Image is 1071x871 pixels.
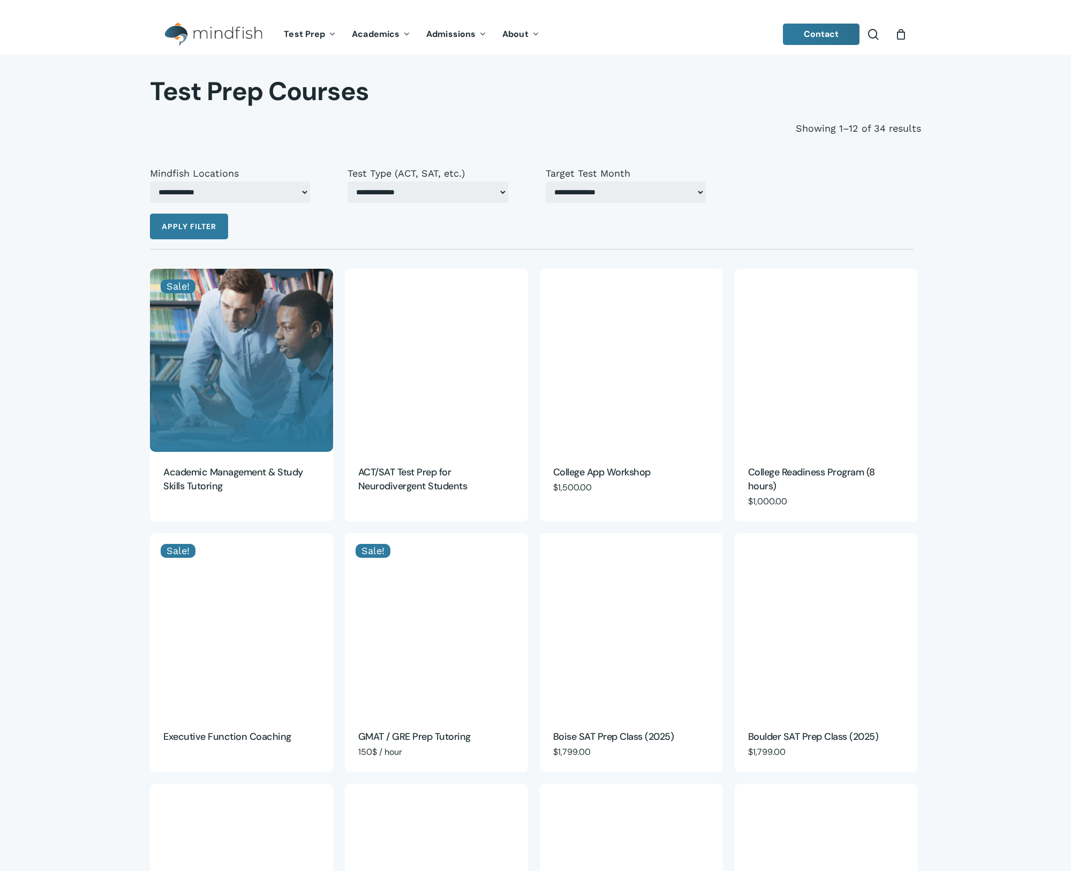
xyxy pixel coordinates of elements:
[150,214,228,239] button: Apply filter
[748,746,786,758] bdi: 1,799.00
[276,30,344,39] a: Test Prep
[418,30,494,39] a: Admissions
[426,28,476,40] span: Admissions
[553,746,558,758] span: $
[161,279,195,293] span: Sale!
[150,533,333,716] a: Executive Function Coaching
[284,28,325,40] span: Test Prep
[276,14,547,55] nav: Main Menu
[553,482,558,493] span: $
[783,24,860,45] a: Contact
[748,746,753,758] span: $
[553,465,710,480] a: College App Workshop
[161,544,195,558] span: Sale!
[748,730,904,745] a: Boulder SAT Prep Class (2025)
[358,465,515,494] a: ACT/SAT Test Prep for Neurodivergent Students
[553,482,592,493] bdi: 1,500.00
[150,168,310,179] label: Mindfish Locations
[748,496,753,507] span: $
[540,269,723,452] a: College App Workshop
[356,544,390,558] span: Sale!
[150,269,333,452] a: Academic Management & Study Skills Tutoring
[150,76,921,107] h1: Test Prep Courses
[540,533,723,716] a: Boise SAT Prep Class (2025)
[358,746,402,758] span: 150$ / hour
[748,496,787,507] bdi: 1,000.00
[735,269,918,452] a: College Readiness Program (8 hours)
[553,730,710,745] a: Boise SAT Prep Class (2025)
[163,465,320,494] a: Academic Management & Study Skills Tutoring
[163,730,320,745] a: Executive Function Coaching
[150,14,921,55] header: Main Menu
[546,168,706,179] label: Target Test Month
[358,730,515,745] a: GMAT / GRE Prep Tutoring
[352,28,399,40] span: Academics
[345,533,528,716] a: GMAT / GRE Prep Tutoring
[796,118,921,139] p: Showing 1–12 of 34 results
[804,28,839,40] span: Contact
[344,30,418,39] a: Academics
[345,269,528,452] a: ACT/SAT Test Prep for Neurodivergent Students
[735,533,918,716] a: Boulder SAT Prep Class (2025)
[150,269,333,452] img: Teacher working with male teenage pupil at computer
[748,465,904,494] a: College Readiness Program (8 hours)
[553,746,591,758] bdi: 1,799.00
[494,30,547,39] a: About
[502,28,529,40] span: About
[348,168,508,179] label: Test Type (ACT, SAT, etc.)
